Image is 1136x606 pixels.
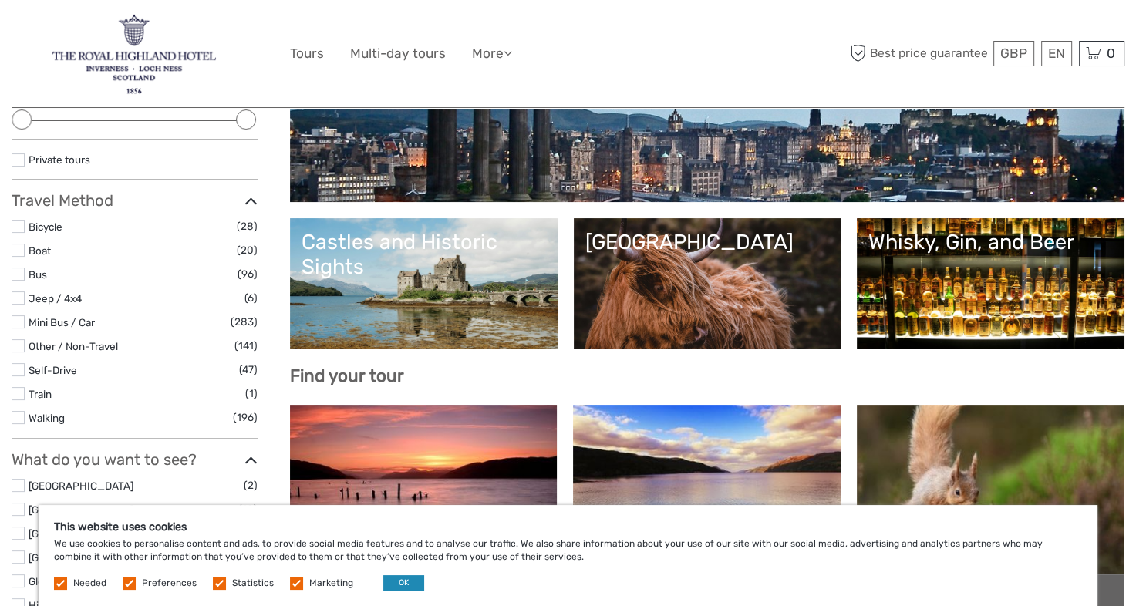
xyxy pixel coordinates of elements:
[1041,41,1072,66] div: EN
[244,289,258,307] span: (6)
[232,577,274,590] label: Statistics
[239,361,258,379] span: (47)
[868,230,1113,254] div: Whisky, Gin, and Beer
[22,27,174,39] p: We're away right now. Please check back later!
[54,520,1082,534] h5: This website uses cookies
[290,365,404,386] b: Find your tour
[177,24,196,42] button: Open LiveChat chat widget
[29,527,133,540] a: [GEOGRAPHIC_DATA]
[244,476,258,494] span: (2)
[29,503,133,516] a: [GEOGRAPHIC_DATA]
[302,230,546,338] a: Castles and Historic Sights
[12,450,258,469] h3: What do you want to see?
[237,217,258,235] span: (28)
[29,244,51,257] a: Boat
[29,551,133,564] a: [GEOGRAPHIC_DATA]
[472,42,512,65] a: More
[350,42,446,65] a: Multi-day tours
[1104,45,1117,61] span: 0
[383,575,424,591] button: OK
[29,316,95,328] a: Mini Bus / Car
[233,409,258,426] span: (196)
[142,577,197,590] label: Preferences
[237,241,258,259] span: (20)
[585,230,830,254] div: [GEOGRAPHIC_DATA]
[12,191,258,210] h3: Travel Method
[290,42,324,65] a: Tours
[29,364,77,376] a: Self-Drive
[302,230,546,280] div: Castles and Historic Sights
[585,230,830,338] a: [GEOGRAPHIC_DATA]
[29,340,118,352] a: Other / Non-Travel
[868,230,1113,338] a: Whisky, Gin, and Beer
[29,221,62,233] a: Bicycle
[29,480,133,492] a: [GEOGRAPHIC_DATA]
[245,385,258,402] span: (1)
[29,268,47,281] a: Bus
[238,500,258,518] span: (10)
[1000,45,1027,61] span: GBP
[29,153,90,166] a: Private tours
[302,82,1113,190] a: [GEOGRAPHIC_DATA]
[29,388,52,400] a: Train
[73,577,106,590] label: Needed
[29,292,82,305] a: Jeep / 4x4
[846,41,989,66] span: Best price guarantee
[231,313,258,331] span: (283)
[39,505,1097,606] div: We use cookies to personalise content and ads, to provide social media features and to analyse ou...
[234,337,258,355] span: (141)
[29,575,68,587] a: Glencoe
[238,265,258,283] span: (96)
[309,577,353,590] label: Marketing
[52,12,216,96] img: 969-e8673f68-c1db-4b2b-ae71-abcd84226628_logo_big.jpg
[29,412,65,424] a: Walking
